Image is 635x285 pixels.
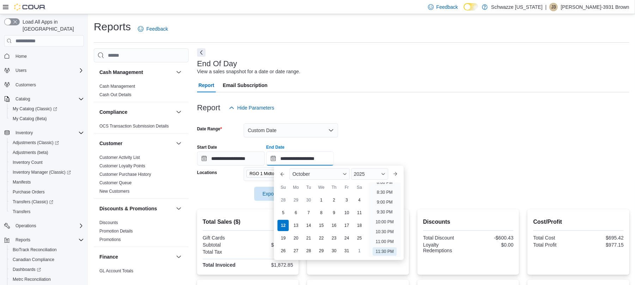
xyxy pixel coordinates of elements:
[10,207,33,216] a: Transfers
[277,194,366,257] div: October, 2025
[10,105,60,113] a: My Catalog (Classic)
[99,92,132,97] a: Cash Out Details
[316,194,327,206] div: day-1
[328,233,340,244] div: day-23
[16,96,30,102] span: Catalog
[94,153,189,198] div: Customer
[373,228,396,236] li: 10:30 PM
[10,168,74,176] a: Inventory Manager (Classic)
[7,138,87,148] a: Adjustments (Classic)
[249,235,293,241] div: $0.00
[277,194,289,206] div: day-28
[99,92,132,98] span: Cash Out Details
[99,155,140,160] a: Customer Activity List
[328,245,340,256] div: day-30
[1,128,87,138] button: Inventory
[13,95,33,103] button: Catalog
[94,218,189,247] div: Discounts & Promotions
[13,160,43,165] span: Inventory Count
[10,178,33,186] a: Manifests
[197,151,265,166] input: Press the down key to open a popover containing a calendar.
[423,218,514,226] h2: Discounts
[266,144,285,150] label: End Date
[354,207,365,218] div: day-11
[99,253,118,260] h3: Finance
[7,148,87,157] button: Adjustments (beta)
[7,167,87,177] a: Inventory Manager (Classic)
[277,245,289,256] div: day-26
[10,198,56,206] a: Transfers (Classic)
[10,188,84,196] span: Purchase Orders
[341,233,352,244] div: day-24
[373,237,396,246] li: 11:00 PM
[533,242,577,248] div: Total Profit
[390,168,401,180] button: Next month
[99,180,132,186] span: Customer Queue
[94,82,189,102] div: Cash Management
[99,140,173,147] button: Customer
[197,68,300,75] div: View a sales snapshot for a date or date range.
[13,236,84,244] span: Reports
[10,148,84,157] span: Adjustments (beta)
[7,265,87,274] a: Dashboards
[13,189,45,195] span: Purchase Orders
[10,148,51,157] a: Adjustments (beta)
[250,170,280,177] span: RGO 1 Midtown
[13,169,71,175] span: Inventory Manager (Classic)
[249,262,293,268] div: $1,872.85
[13,247,57,253] span: BioTrack Reconciliation
[99,109,127,116] h3: Compliance
[99,180,132,185] a: Customer Queue
[10,207,84,216] span: Transfers
[303,220,314,231] div: day-14
[7,197,87,207] a: Transfers (Classic)
[99,220,118,225] span: Discounts
[561,3,629,11] p: [PERSON_NAME]-3931 Brown
[99,268,133,273] a: GL Account Totals
[303,182,314,193] div: Tu
[249,242,293,248] div: $1,672.57
[7,187,87,197] button: Purchase Orders
[328,220,340,231] div: day-16
[13,129,36,137] button: Inventory
[254,187,294,201] button: Export
[277,207,289,218] div: day-5
[99,229,133,234] a: Promotion Details
[277,182,289,193] div: Su
[199,78,214,92] span: Report
[99,253,173,260] button: Finance
[16,223,36,229] span: Operations
[13,179,31,185] span: Manifests
[7,157,87,167] button: Inventory Count
[10,114,84,123] span: My Catalog (Beta)
[10,138,62,147] a: Adjustments (Classic)
[13,52,30,61] a: Home
[13,236,33,244] button: Reports
[10,178,84,186] span: Manifests
[10,275,54,284] a: Metrc Reconciliation
[13,51,84,60] span: Home
[10,188,48,196] a: Purchase Orders
[277,220,289,231] div: day-12
[277,168,288,180] button: Previous Month
[7,255,87,265] button: Canadian Compliance
[7,177,87,187] button: Manifests
[10,265,84,274] span: Dashboards
[290,194,301,206] div: day-29
[551,3,556,11] span: J3
[99,189,129,194] a: New Customers
[374,188,396,197] li: 8:30 PM
[13,267,41,272] span: Dashboards
[203,242,246,248] div: Subtotal
[223,78,268,92] span: Email Subscription
[303,207,314,218] div: day-7
[99,84,135,89] a: Cash Management
[16,54,27,59] span: Home
[7,207,87,217] button: Transfers
[1,235,87,245] button: Reports
[246,170,288,178] span: RGO 1 Midtown
[135,22,171,36] a: Feedback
